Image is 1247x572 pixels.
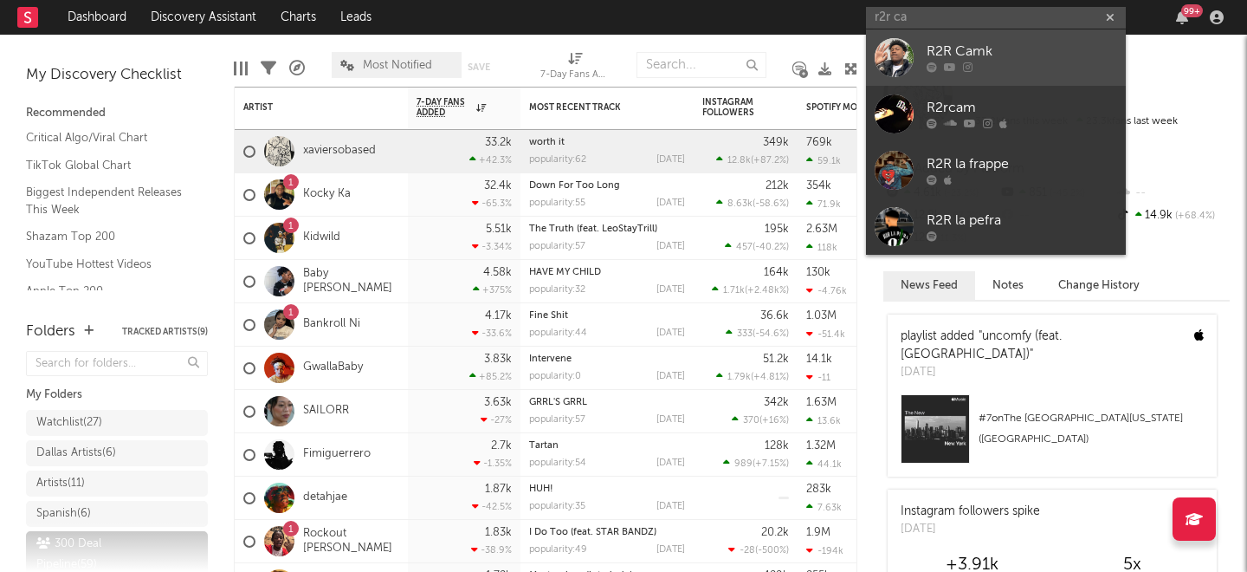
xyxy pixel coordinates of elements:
div: popularity: 49 [529,545,587,555]
div: 7.63k [806,502,842,513]
div: 1.63M [806,397,837,408]
div: -51.4k [806,328,845,340]
a: Bankroll Ni [303,317,360,332]
a: TikTok Global Chart [26,156,191,175]
input: Search for folders... [26,351,208,376]
div: Intervene [529,354,685,364]
div: -38.9 % [471,544,512,556]
div: Dallas Artists ( 6 ) [36,443,116,464]
div: ( ) [725,241,789,252]
a: GRRL'S GRRL [529,398,587,407]
a: R2R Camk [866,29,1126,86]
div: popularity: 32 [529,285,585,295]
div: Instagram followers spike [901,503,1040,521]
a: Shazam Top 200 [26,227,191,246]
div: [DATE] [656,415,685,425]
div: Artists ( 11 ) [36,473,85,494]
a: Baby [PERSON_NAME] [303,267,399,296]
span: -54.6 % [755,329,786,339]
a: The Truth (feat. LeoStayTrill) [529,224,657,234]
a: YouTube Hottest Videos [26,255,191,274]
span: +16 % [762,416,786,426]
div: ( ) [712,284,789,296]
div: 283k [806,484,831,495]
a: R2R la frappe [866,142,1126,198]
div: 33.2k [485,137,512,148]
div: Artist [243,102,373,113]
a: HUH! [529,484,553,494]
div: 36.6k [760,310,789,322]
div: 71.9k [806,198,841,210]
div: My Discovery Checklist [26,65,208,86]
a: Apple Top 200 [26,282,191,301]
div: 3.83k [484,354,512,365]
div: [DATE] [656,198,685,208]
div: -33.6 % [472,328,512,339]
div: 14.1k [806,354,832,365]
div: popularity: 57 [529,415,585,425]
div: +85.2 % [469,371,512,382]
a: xaviersobased [303,144,376,159]
span: 333 [737,329,753,339]
div: 59.1k [806,155,841,166]
a: Down For Too Long [529,181,620,191]
span: +2.48k % [747,286,786,296]
a: Watchlist(27) [26,410,208,436]
div: ( ) [716,198,789,209]
div: popularity: 44 [529,328,587,338]
div: Down For Too Long [529,181,685,191]
div: 1.87k [485,484,512,495]
a: I Do Too (feat. STAR BANDZ) [529,528,656,537]
div: I Do Too (feat. STAR BANDZ) [529,528,685,537]
div: R2R la frappe [927,154,1117,175]
div: popularity: 54 [529,458,586,468]
div: Spanish ( 6 ) [36,504,91,524]
a: Rockout [PERSON_NAME] [303,527,399,556]
a: Kocky Ka [303,187,351,202]
div: 195k [765,224,789,235]
div: Fine Shit [529,311,685,321]
div: ( ) [723,458,789,469]
a: Biggest Independent Releases This Week [26,183,191,218]
div: [DATE] [901,521,1040,538]
div: worth it [529,138,685,147]
div: 354k [806,180,831,192]
div: [DATE] [656,242,685,251]
div: 14.9k [1115,205,1230,227]
div: 212k [766,180,789,192]
div: -3.34 % [472,241,512,252]
input: Search... [636,52,766,78]
div: R2rcam [927,98,1117,119]
div: 3.63k [484,397,512,408]
div: # 7 on The [GEOGRAPHIC_DATA][US_STATE] ([GEOGRAPHIC_DATA]) [979,408,1204,450]
div: 342k [764,397,789,408]
div: -4.76k [806,285,847,296]
a: Fine Shit [529,311,568,321]
div: 51.2k [763,354,789,365]
a: #7onThe [GEOGRAPHIC_DATA][US_STATE] ([GEOGRAPHIC_DATA]) [888,394,1217,477]
div: 769k [806,137,832,148]
div: 1.9M [806,527,830,538]
div: -1.35 % [474,458,512,469]
span: -40.2 % [755,243,786,252]
div: Recommended [26,103,208,124]
span: +7.15 % [755,459,786,469]
div: +375 % [473,284,512,296]
div: [DATE] [656,155,685,165]
input: Search for artists [866,7,1126,29]
span: 1.79k [727,373,751,382]
div: popularity: 57 [529,242,585,251]
div: 128k [765,440,789,452]
a: Kidwild [303,231,340,245]
a: detahjae [303,491,347,505]
div: Tartan [529,441,685,451]
div: popularity: 62 [529,155,586,165]
div: A&R Pipeline [289,43,305,94]
a: GwallaBaby [303,361,363,375]
div: playlist added [901,328,1181,364]
span: 8.63k [727,199,753,209]
div: 99 + [1181,4,1203,17]
div: Watchlist ( 27 ) [36,413,102,433]
div: 7-Day Fans Added (7-Day Fans Added) [540,43,610,94]
div: 20.2k [761,527,789,538]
